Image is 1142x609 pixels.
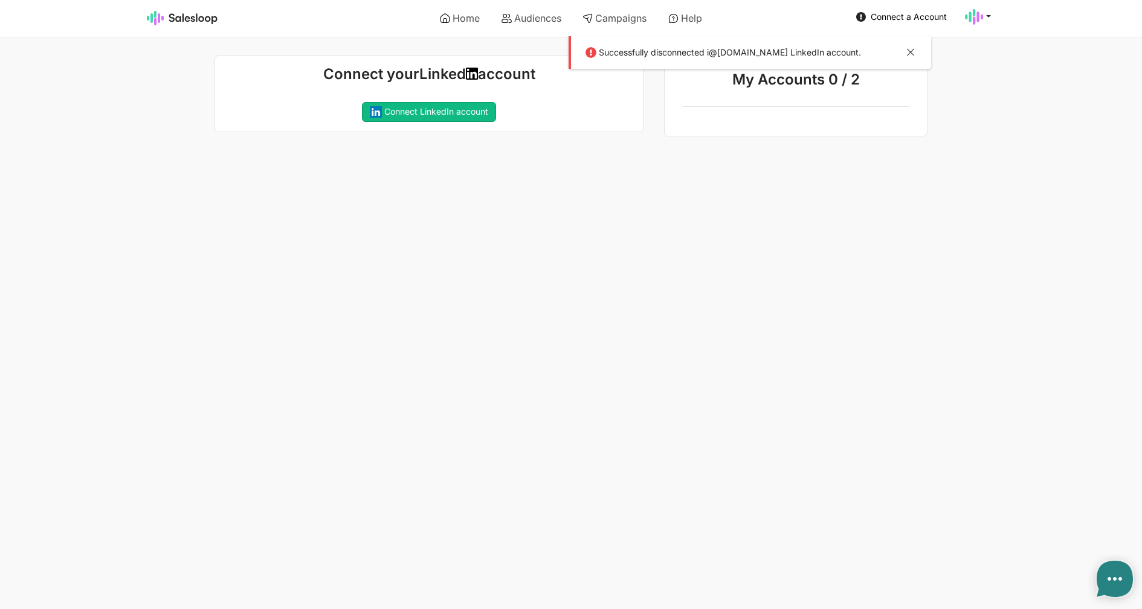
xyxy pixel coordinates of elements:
[419,65,466,83] strong: Linked
[853,7,950,26] a: Connect a Account
[574,8,655,28] a: Campaigns
[431,8,488,28] a: Home
[683,71,909,92] p: My Accounts 0 / 2
[569,36,931,69] div: Successfully disconnected i@[DOMAIN_NAME] LinkedIn account.
[493,8,570,28] a: Audiences
[660,8,711,28] a: Help
[370,106,382,118] img: linkedin-square-logo.svg
[871,11,947,22] span: Connect a Account
[225,66,633,83] h1: Connect your account
[362,102,496,123] a: Connect LinkedIn account
[147,11,218,25] img: Salesloop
